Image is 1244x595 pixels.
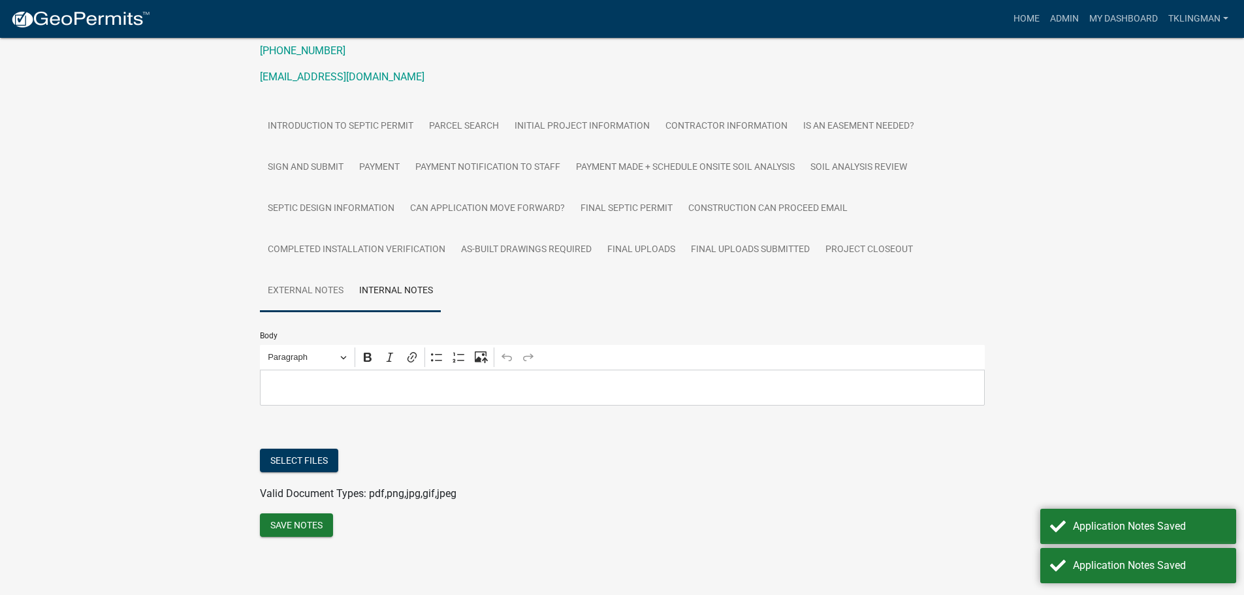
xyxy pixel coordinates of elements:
a: My Dashboard [1084,7,1163,31]
a: Can Application Move Forward? [402,188,573,230]
a: Sign and Submit [260,147,351,189]
button: Save Notes [260,513,333,537]
button: Paragraph, Heading [262,347,352,368]
a: Parcel search [421,106,507,148]
a: Final Septic Permit [573,188,680,230]
a: Is an Easement Needed? [795,106,922,148]
a: Final Uploads [599,229,683,271]
a: Payment Notification to Staff [407,147,568,189]
a: Admin [1045,7,1084,31]
a: As-Built Drawings Required [453,229,599,271]
a: Introduction to Septic Permit [260,106,421,148]
a: Soil Analysis Review [803,147,915,189]
div: Editor editing area: main. Press Alt+0 for help. [260,370,985,406]
label: Body [260,332,278,340]
a: tklingman [1163,7,1234,31]
a: [EMAIL_ADDRESS][DOMAIN_NAME] [260,71,424,83]
a: Initial Project Information [507,106,658,148]
a: Home [1008,7,1045,31]
a: Contractor Information [658,106,795,148]
span: Valid Document Types: pdf,png,jpg,gif,jpeg [260,487,456,500]
div: Editor toolbar [260,345,985,370]
a: Internal Notes [351,270,441,312]
a: Completed Installation Verification [260,229,453,271]
div: Application Notes Saved [1073,558,1226,573]
a: [PHONE_NUMBER] [260,44,345,57]
a: Final Uploads Submitted [683,229,818,271]
a: Construction Can Proceed Email [680,188,855,230]
div: Application Notes Saved [1073,519,1226,534]
a: External Notes [260,270,351,312]
button: Select files [260,449,338,472]
a: Payment [351,147,407,189]
a: Septic Design Information [260,188,402,230]
span: Paragraph [268,349,336,365]
a: Project Closeout [818,229,921,271]
a: Payment Made + Schedule Onsite Soil Analysis [568,147,803,189]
